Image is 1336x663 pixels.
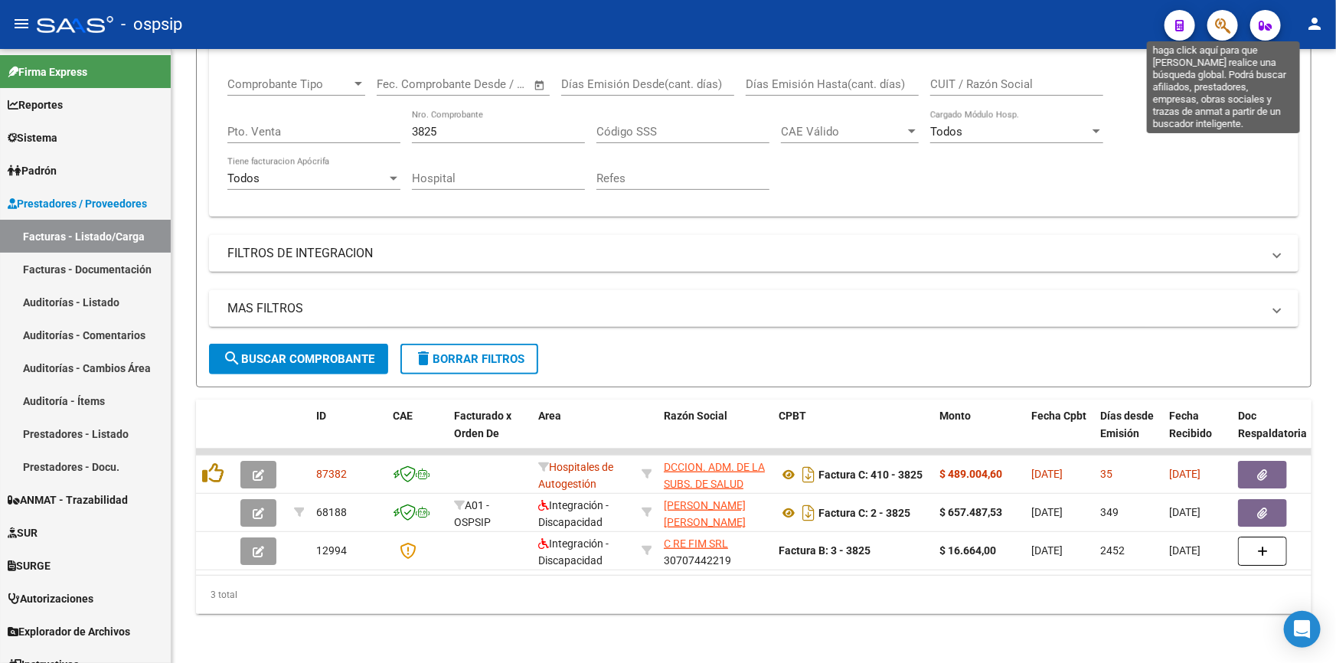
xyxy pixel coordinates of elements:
div: Open Intercom Messenger [1284,611,1321,648]
span: [DATE] [1031,468,1063,480]
span: Monto [939,410,971,422]
datatable-header-cell: CAE [387,400,448,467]
mat-icon: search [223,349,241,367]
div: 30707519378 [664,459,766,491]
span: Comprobante Tipo [227,77,351,91]
span: Integración - Discapacidad [538,499,609,529]
span: [DATE] [1031,544,1063,557]
span: 12994 [316,544,347,557]
span: CPBT [779,410,806,422]
datatable-header-cell: Area [532,400,635,467]
datatable-header-cell: Doc Respaldatoria [1232,400,1324,467]
strong: $ 657.487,53 [939,506,1002,518]
span: C RE FIM SRL [664,537,728,550]
span: CAE [393,410,413,422]
span: Fecha Recibido [1169,410,1212,439]
span: Todos [227,171,260,185]
span: Padrón [8,162,57,179]
span: [DATE] [1169,468,1200,480]
span: DCCION. ADM. DE LA SUBS. DE SALUD PCIA. DE NEUQUEN [664,461,765,508]
strong: Factura C: 410 - 3825 [818,469,923,481]
span: [DATE] [1169,544,1200,557]
span: Autorizaciones [8,590,93,607]
strong: Factura C: 2 - 3825 [818,507,910,519]
button: Borrar Filtros [400,344,538,374]
span: [DATE] [1031,506,1063,518]
strong: $ 489.004,60 [939,468,1002,480]
span: Buscar Comprobante [223,352,374,366]
span: ANMAT - Trazabilidad [8,492,128,508]
span: A01 - OSPSIP [454,499,491,529]
mat-icon: delete [414,349,433,367]
i: Descargar documento [799,501,818,525]
span: 68188 [316,506,347,518]
span: SURGE [8,557,51,574]
span: ID [316,410,326,422]
div: 3 total [196,576,1312,614]
span: Facturado x Orden De [454,410,511,439]
datatable-header-cell: Fecha Cpbt [1025,400,1094,467]
mat-expansion-panel-header: MAS FILTROS [209,290,1298,327]
span: Doc Respaldatoria [1238,410,1307,439]
strong: $ 16.664,00 [939,544,996,557]
span: Sistema [8,129,57,146]
span: Fecha Cpbt [1031,410,1086,422]
span: Prestadores / Proveedores [8,195,147,212]
mat-icon: menu [12,15,31,33]
div: 27133599075 [664,497,766,529]
datatable-header-cell: Monto [933,400,1025,467]
mat-expansion-panel-header: FILTROS DE INTEGRACION [209,235,1298,272]
button: Buscar Comprobante [209,344,388,374]
span: Area [538,410,561,422]
span: Firma Express [8,64,87,80]
span: 35 [1100,468,1112,480]
span: Días desde Emisión [1100,410,1154,439]
datatable-header-cell: Fecha Recibido [1163,400,1232,467]
span: Integración - Discapacidad [538,537,609,567]
span: Explorador de Archivos [8,623,130,640]
span: - ospsip [121,8,182,41]
span: 2452 [1100,544,1125,557]
span: [PERSON_NAME] [PERSON_NAME] [664,499,746,529]
span: 87382 [316,468,347,480]
input: Start date [377,77,426,91]
mat-panel-title: FILTROS DE INTEGRACION [227,245,1262,262]
datatable-header-cell: Días desde Emisión [1094,400,1163,467]
div: 30707442219 [664,535,766,567]
span: Razón Social [664,410,727,422]
datatable-header-cell: CPBT [773,400,933,467]
datatable-header-cell: ID [310,400,387,467]
span: 349 [1100,506,1119,518]
button: Open calendar [531,77,549,94]
span: Borrar Filtros [414,352,524,366]
span: CAE Válido [781,125,905,139]
i: Descargar documento [799,462,818,487]
span: Hospitales de Autogestión [538,461,613,491]
input: End date [440,77,514,91]
span: Reportes [8,96,63,113]
span: Todos [930,125,962,139]
span: SUR [8,524,38,541]
datatable-header-cell: Facturado x Orden De [448,400,532,467]
span: [DATE] [1169,506,1200,518]
datatable-header-cell: Razón Social [658,400,773,467]
mat-panel-title: MAS FILTROS [227,300,1262,317]
strong: Factura B: 3 - 3825 [779,544,871,557]
mat-icon: person [1305,15,1324,33]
